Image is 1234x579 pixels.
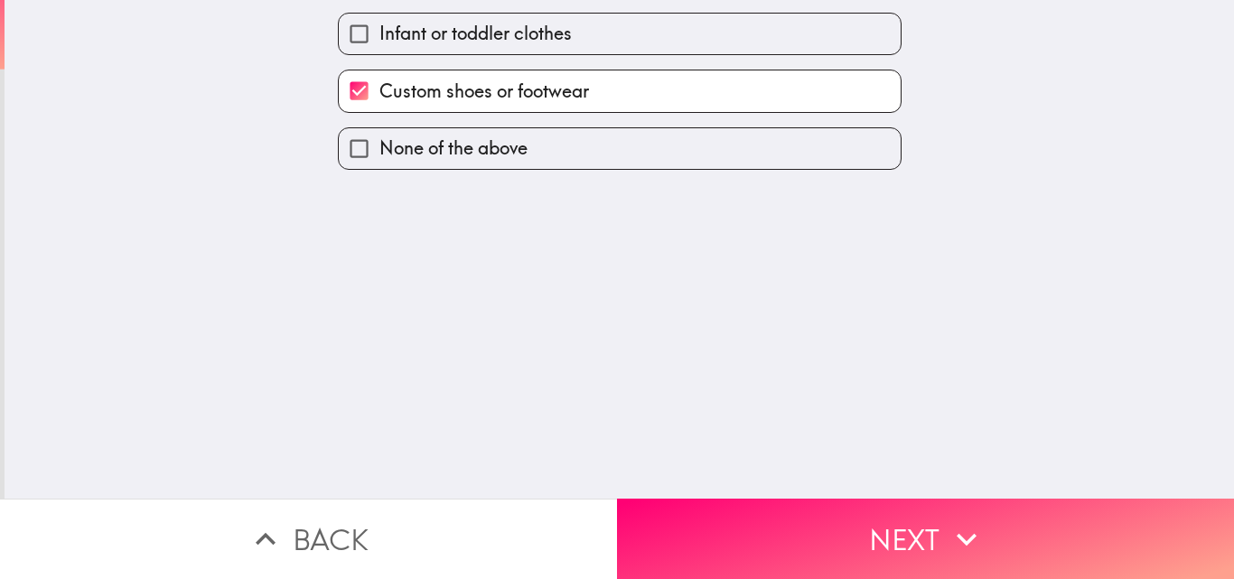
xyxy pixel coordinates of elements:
[379,79,589,104] span: Custom shoes or footwear
[379,135,528,161] span: None of the above
[339,128,901,169] button: None of the above
[617,499,1234,579] button: Next
[339,70,901,111] button: Custom shoes or footwear
[339,14,901,54] button: Infant or toddler clothes
[379,21,572,46] span: Infant or toddler clothes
